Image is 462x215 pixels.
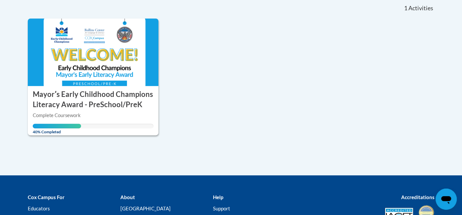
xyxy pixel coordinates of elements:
[436,189,457,210] iframe: Button to launch messaging window
[28,205,50,211] a: Educators
[33,124,81,134] span: 40% Completed
[28,194,64,200] b: Cox Campus For
[120,194,135,200] b: About
[401,194,435,200] b: Accreditations
[408,5,433,12] span: Activities
[33,89,154,110] h3: Mayorʹs Early Childhood Champions Literacy Award - PreSchool/PreK
[404,5,407,12] span: 1
[28,19,159,135] a: Course Logo Mayorʹs Early Childhood Champions Literacy Award - PreSchool/PreKComplete CourseworkY...
[33,124,81,128] div: Your progress
[213,194,223,200] b: Help
[33,112,154,119] div: Complete Coursework
[28,19,159,86] img: Course Logo
[120,205,170,211] a: [GEOGRAPHIC_DATA]
[213,205,230,211] a: Support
